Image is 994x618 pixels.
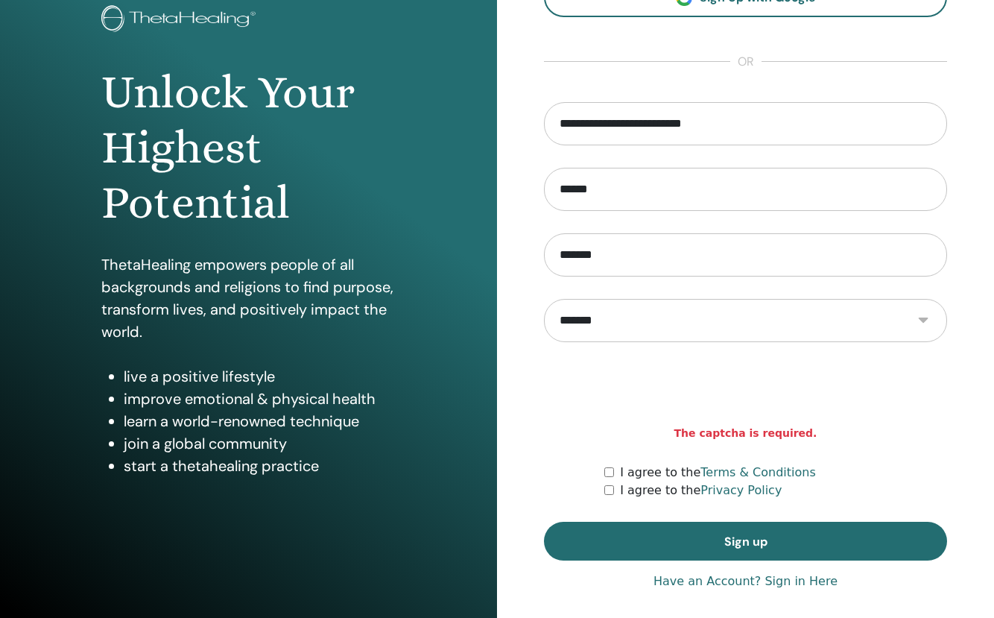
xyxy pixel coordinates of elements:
[700,465,815,479] a: Terms & Conditions
[124,432,396,455] li: join a global community
[653,573,838,590] a: Have an Account? Sign in Here
[124,455,396,477] li: start a thetahealing practice
[544,522,947,561] button: Sign up
[124,365,396,388] li: live a positive lifestyle
[124,410,396,432] li: learn a world-renowned technique
[700,483,782,497] a: Privacy Policy
[101,253,396,343] p: ThetaHealing empowers people of all backgrounds and religions to find purpose, transform lives, a...
[633,365,859,423] iframe: reCAPTCHA
[730,53,762,71] span: or
[124,388,396,410] li: improve emotional & physical health
[674,426,817,441] strong: The captcha is required.
[620,464,816,482] label: I agree to the
[101,65,396,231] h1: Unlock Your Highest Potential
[620,482,782,499] label: I agree to the
[724,534,767,549] span: Sign up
